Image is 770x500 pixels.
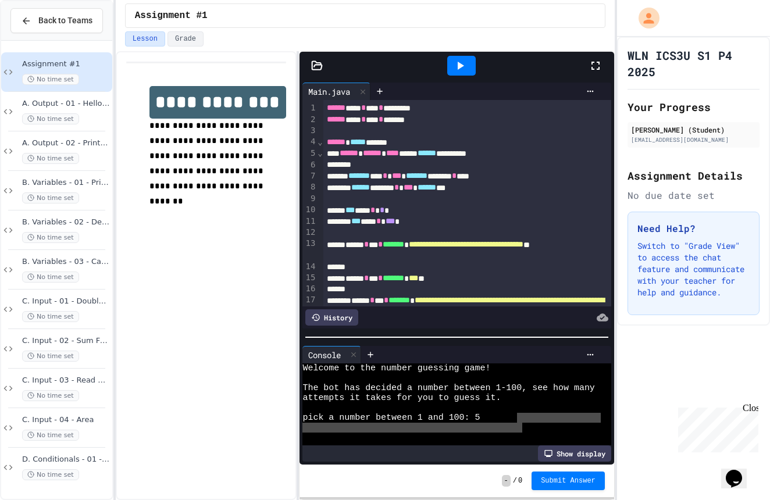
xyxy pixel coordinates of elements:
iframe: chat widget [673,403,758,452]
span: Assignment #1 [135,9,208,23]
h1: WLN ICS3U S1 P4 2025 [628,47,760,80]
h3: Need Help? [637,222,750,235]
button: Lesson [125,31,165,47]
span: / [513,476,517,485]
span: C. Input - 01 - Double The Number [22,297,110,306]
span: No time set [22,469,79,480]
button: Back to Teams [10,8,103,33]
span: No time set [22,232,79,243]
div: [PERSON_NAME] (Student) [631,124,756,135]
span: A. Output - 02 - Print Diamond Shape [22,138,110,148]
p: Switch to "Grade View" to access the chat feature and communicate with your teacher for help and ... [637,240,750,298]
span: C. Input - 02 - Sum Four Integers [22,336,110,346]
span: Back to Teams [38,15,92,27]
div: [EMAIL_ADDRESS][DOMAIN_NAME] [631,135,756,144]
span: - [502,475,511,487]
span: No time set [22,113,79,124]
div: My Account [626,5,662,31]
button: Grade [167,31,204,47]
span: No time set [22,390,79,401]
span: C. Input - 04 - Area [22,415,110,425]
span: D. Conditionals - 01 - Old Enough to Drive? [22,455,110,465]
h2: Assignment Details [628,167,760,184]
iframe: chat widget [721,453,758,488]
span: Assignment #1 [22,59,110,69]
span: B. Variables - 02 - Describe Person [22,217,110,227]
span: 0 [518,476,522,485]
span: No time set [22,311,79,322]
button: Submit Answer [532,472,605,490]
span: B. Variables - 03 - Calculate [22,257,110,267]
span: C. Input - 03 - Read Name [22,376,110,385]
div: No due date set [628,188,760,202]
span: No time set [22,74,79,85]
div: Chat with us now!Close [5,5,80,74]
span: Submit Answer [541,476,596,485]
span: No time set [22,430,79,441]
span: B. Variables - 01 - Print Values [22,178,110,188]
span: No time set [22,272,79,283]
span: No time set [22,192,79,203]
span: A. Output - 01 - Hello World [22,99,110,109]
h2: Your Progress [628,99,760,115]
span: No time set [22,351,79,362]
span: No time set [22,153,79,164]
